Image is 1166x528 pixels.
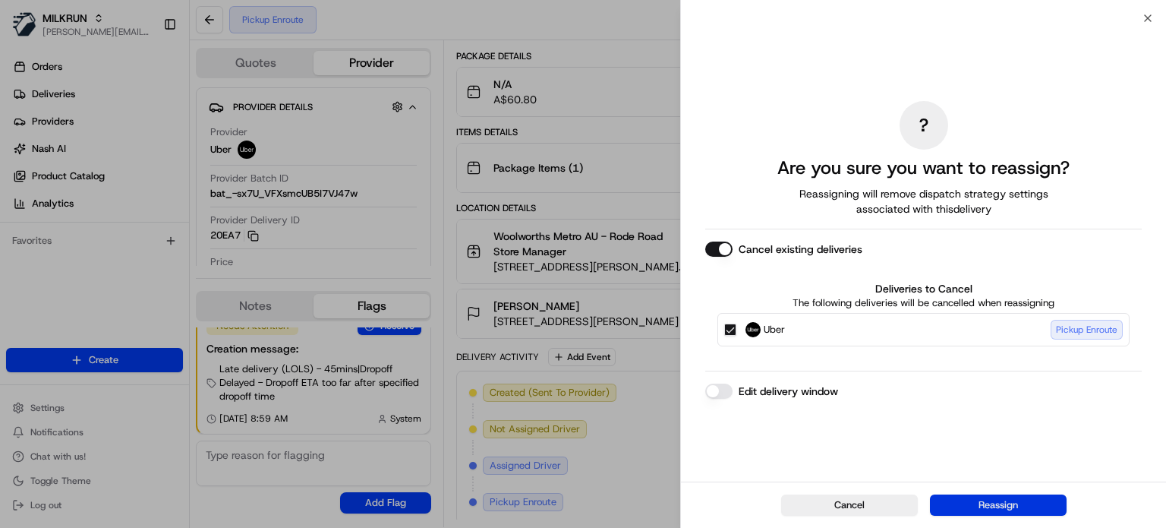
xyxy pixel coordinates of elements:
[717,296,1130,310] p: The following deliveries will be cancelled when reassigning
[745,322,761,337] img: Uber
[39,98,251,114] input: Clear
[739,384,838,399] label: Edit delivery window
[143,220,244,236] span: API Documentation
[739,242,862,257] label: Cancel existing deliveries
[15,222,27,234] div: 📗
[30,220,116,236] span: Knowledge Base
[15,145,43,172] img: 1736555255976-a54dd68f-1ca7-489b-9aae-adbdc363a1c4
[52,160,192,172] div: We're available if you need us!
[777,156,1070,180] h2: Are you sure you want to reassign?
[107,257,184,269] a: Powered byPylon
[128,222,140,234] div: 💻
[258,150,276,168] button: Start new chat
[15,15,46,46] img: Nash
[15,61,276,85] p: Welcome 👋
[778,186,1070,217] span: Reassigning will remove dispatch strategy settings associated with this delivery
[930,495,1067,516] button: Reassign
[764,322,785,337] span: Uber
[151,258,184,269] span: Pylon
[900,101,948,150] div: ?
[122,214,250,242] a: 💻API Documentation
[52,145,249,160] div: Start new chat
[781,495,918,516] button: Cancel
[9,214,122,242] a: 📗Knowledge Base
[717,281,1130,296] label: Deliveries to Cancel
